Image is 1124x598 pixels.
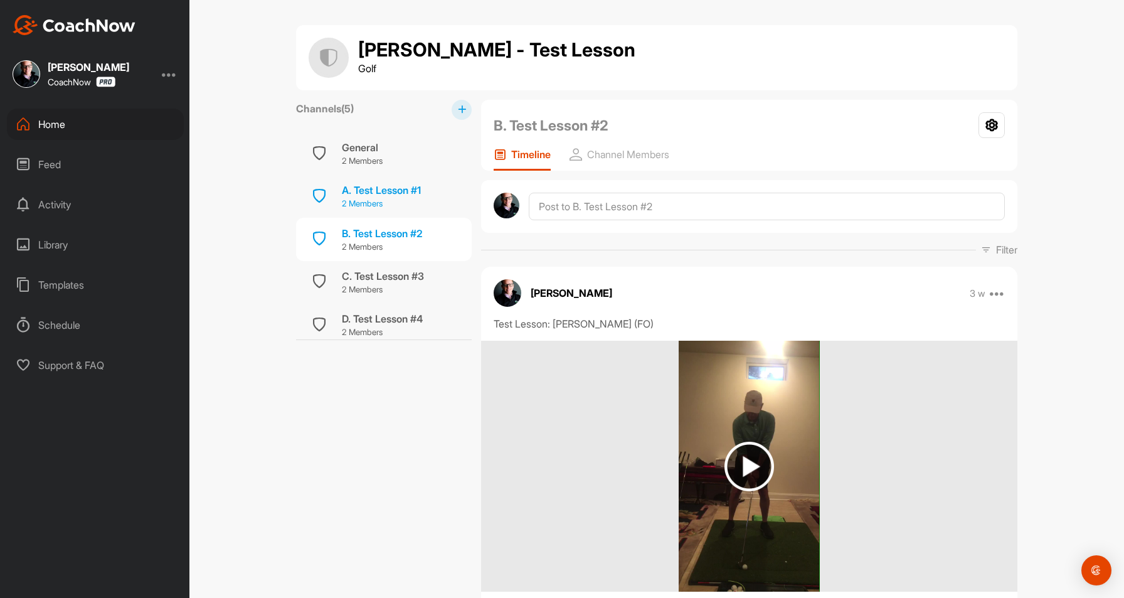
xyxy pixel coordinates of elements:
[511,148,551,161] p: Timeline
[342,155,383,168] p: 2 Members
[970,287,985,300] p: 3 w
[494,279,521,307] img: avatar
[342,226,423,241] div: B. Test Lesson #2
[309,38,349,78] img: group
[679,341,820,592] img: media
[342,326,423,339] p: 2 Members
[494,193,519,218] img: avatar
[342,183,421,198] div: A. Test Lesson #1
[358,40,635,61] h1: [PERSON_NAME] - Test Lesson
[342,198,421,210] p: 2 Members
[7,109,184,140] div: Home
[342,311,423,326] div: D. Test Lesson #4
[358,61,635,76] p: Golf
[531,286,612,301] p: [PERSON_NAME]
[7,189,184,220] div: Activity
[587,148,669,161] p: Channel Members
[7,149,184,180] div: Feed
[342,140,383,155] div: General
[7,309,184,341] div: Schedule
[494,316,1005,331] div: Test Lesson: [PERSON_NAME] (FO)
[7,350,184,381] div: Support & FAQ
[13,60,40,88] img: square_d7b6dd5b2d8b6df5777e39d7bdd614c0.jpg
[342,269,424,284] div: C. Test Lesson #3
[724,442,774,491] img: play
[96,77,115,87] img: CoachNow Pro
[996,242,1017,257] p: Filter
[7,269,184,301] div: Templates
[13,15,135,35] img: CoachNow
[342,241,423,254] p: 2 Members
[48,62,129,72] div: [PERSON_NAME]
[494,115,608,136] h2: B. Test Lesson #2
[342,284,424,296] p: 2 Members
[7,229,184,260] div: Library
[296,101,354,116] label: Channels ( 5 )
[48,77,115,87] div: CoachNow
[1081,555,1111,585] div: Open Intercom Messenger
